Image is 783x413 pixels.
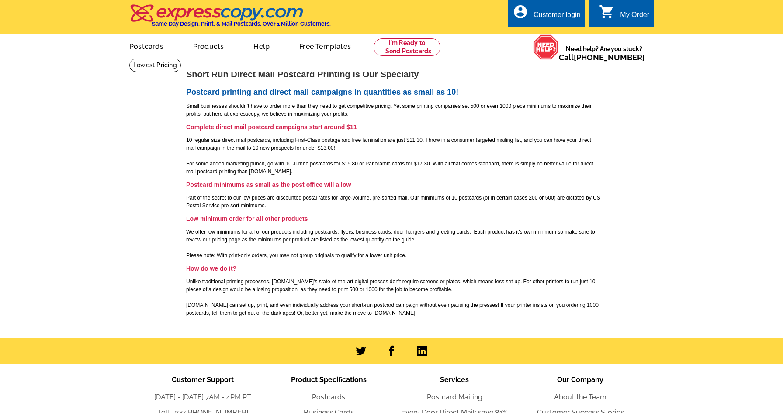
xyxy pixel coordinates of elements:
a: Free Templates [285,35,365,56]
h1: Short Run Direct Mail Postcard Printing Is Our Specialty [186,70,601,79]
a: Postcards [115,35,177,56]
i: shopping_cart [599,4,615,20]
a: account_circle Customer login [513,10,581,21]
div: Customer login [534,11,581,23]
span: Services [440,375,469,384]
img: help [533,34,559,60]
h2: Postcard printing and direct mail campaigns in quantities as small as 10! [186,88,601,97]
h3: Complete direct mail postcard campaigns start around $11 [186,123,601,131]
p: Part of the secret to our low prices are discounted postal rates for large-volume, pre-sorted mai... [186,194,601,210]
span: Our Company [557,375,603,384]
a: Postcard Mailing [427,393,482,401]
i: account_circle [513,4,528,20]
h3: Low minimum order for all other products [186,215,601,223]
p: 10 regular size direct mail postcards, including First-Class postage and free lamination are just... [186,136,601,176]
a: Help [239,35,284,56]
li: [DATE] - [DATE] 7AM - 4PM PT [140,392,266,403]
a: shopping_cart My Order [599,10,649,21]
a: About the Team [554,393,606,401]
p: Unlike traditional printing processes, [DOMAIN_NAME]'s state-of-the-art digital presses don't req... [186,278,601,317]
h4: Same Day Design, Print, & Mail Postcards. Over 1 Million Customers. [152,21,331,27]
span: Need help? Are you stuck? [559,45,649,62]
a: Postcards [312,393,345,401]
a: Same Day Design, Print, & Mail Postcards. Over 1 Million Customers. [129,10,331,27]
span: Call [559,53,645,62]
a: Products [179,35,238,56]
p: Small businesses shouldn't have to order more than they need to get competitive pricing. Yet some... [186,102,601,118]
a: [PHONE_NUMBER] [574,53,645,62]
h3: Postcard minimums as small as the post office will allow [186,181,601,189]
span: Customer Support [172,375,234,384]
span: Product Specifications [291,375,367,384]
div: My Order [620,11,649,23]
h3: How do we do it? [186,265,601,272]
p: We offer low minimums for all of our products including postcards, flyers, business cards, door h... [186,228,601,259]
